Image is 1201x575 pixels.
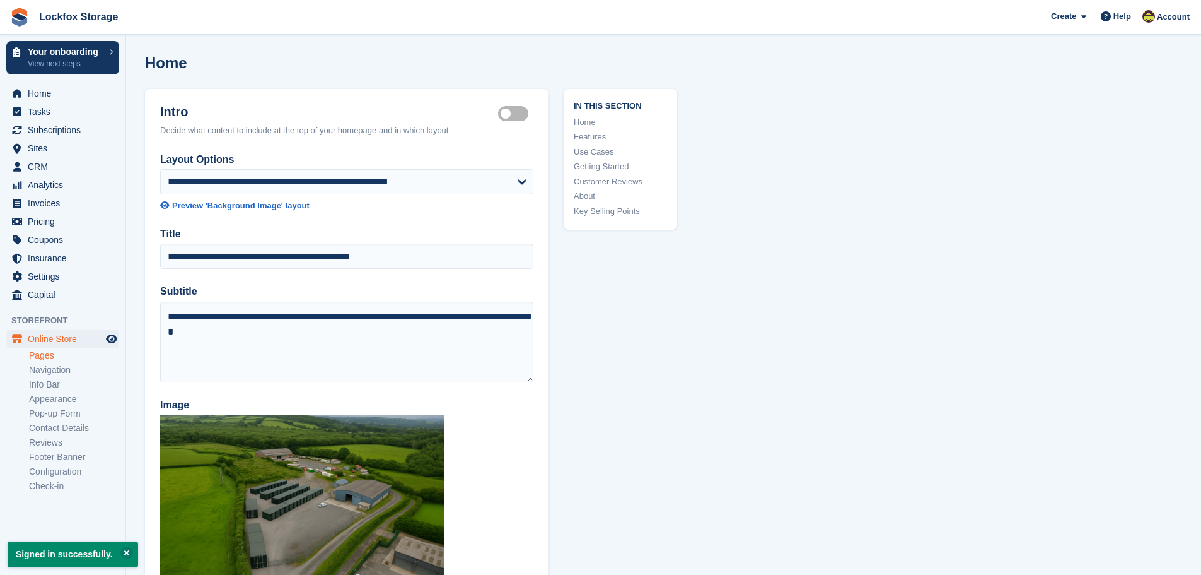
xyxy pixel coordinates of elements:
[1051,10,1076,23] span: Create
[28,158,103,175] span: CRM
[160,124,533,137] div: Decide what content to include at the top of your homepage and in which layout.
[574,99,667,111] span: In this section
[28,213,103,230] span: Pricing
[29,451,119,463] a: Footer Banner
[28,139,103,157] span: Sites
[1157,11,1190,23] span: Account
[498,113,533,115] label: Hero section active
[28,194,103,212] span: Invoices
[6,268,119,285] a: menu
[6,330,119,348] a: menu
[28,231,103,249] span: Coupons
[574,131,667,143] a: Features
[28,268,103,285] span: Settings
[28,85,103,102] span: Home
[160,227,533,242] label: Title
[172,199,310,212] div: Preview 'Background Image' layout
[29,379,119,391] a: Info Bar
[6,139,119,157] a: menu
[6,231,119,249] a: menu
[574,175,667,188] a: Customer Reviews
[574,116,667,129] a: Home
[6,85,119,102] a: menu
[28,121,103,139] span: Subscriptions
[1142,10,1155,23] img: Dan Shepherd
[6,176,119,194] a: menu
[574,190,667,203] a: About
[104,331,119,347] a: Preview store
[29,466,119,478] a: Configuration
[28,176,103,194] span: Analytics
[6,158,119,175] a: menu
[10,8,29,27] img: stora-icon-8386f47178a22dfd0bd8f6a31ec36ba5ce8667c1dd55bd0f319d3a0aa187defe.svg
[160,398,533,413] label: Image
[6,41,119,74] a: Your onboarding View next steps
[29,422,119,434] a: Contact Details
[160,284,533,299] label: Subtitle
[6,286,119,304] a: menu
[574,205,667,218] a: Key Selling Points
[6,213,119,230] a: menu
[8,542,138,567] p: Signed in successfully.
[160,104,498,119] h2: Intro
[1113,10,1131,23] span: Help
[34,6,123,27] a: Lockfox Storage
[29,350,119,362] a: Pages
[6,194,119,212] a: menu
[29,408,119,420] a: Pop-up Form
[11,314,125,327] span: Storefront
[29,437,119,449] a: Reviews
[6,249,119,267] a: menu
[574,146,667,158] a: Use Cases
[29,364,119,376] a: Navigation
[28,249,103,267] span: Insurance
[145,54,187,71] h1: Home
[574,160,667,173] a: Getting Started
[160,199,533,212] a: Preview 'Background Image' layout
[29,393,119,405] a: Appearance
[28,330,103,348] span: Online Store
[28,103,103,121] span: Tasks
[29,480,119,492] a: Check-in
[6,103,119,121] a: menu
[28,47,103,56] p: Your onboarding
[6,121,119,139] a: menu
[160,152,533,167] label: Layout Options
[28,286,103,304] span: Capital
[28,58,103,69] p: View next steps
